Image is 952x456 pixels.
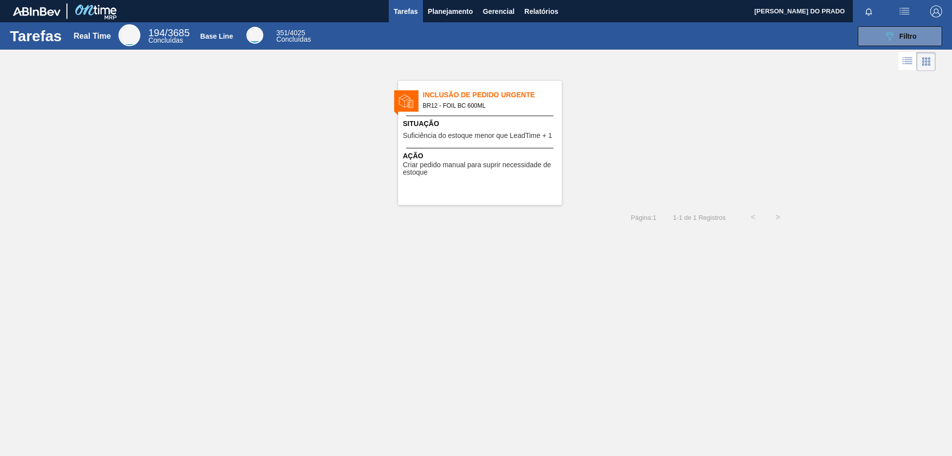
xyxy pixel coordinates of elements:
[10,30,62,42] h1: Tarefas
[276,35,311,43] span: Concluídas
[403,119,559,129] span: Situação
[899,32,917,40] span: Filtro
[119,24,140,46] div: Real Time
[246,27,263,44] div: Base Line
[276,29,288,37] span: 351
[403,132,552,139] span: Suficiência do estoque menor que LeadTime + 1
[631,214,656,221] span: Página : 1
[423,90,562,100] span: Inclusão de Pedido Urgente
[276,30,311,43] div: Base Line
[898,5,910,17] img: userActions
[930,5,942,17] img: Logout
[853,4,885,18] button: Notificações
[671,214,726,221] span: 1 - 1 de 1 Registros
[483,5,515,17] span: Gerencial
[276,29,305,37] span: / 4025
[898,52,917,71] div: Visão em Lista
[200,32,233,40] div: Base Line
[428,5,473,17] span: Planejamento
[525,5,558,17] span: Relatórios
[148,29,189,44] div: Real Time
[13,7,60,16] img: TNhmsLtSVTkK8tSr43FrP2fwEKptu5GPRR3wAAAABJRU5ErkJggg==
[73,32,111,41] div: Real Time
[399,94,414,109] img: status
[148,36,183,44] span: Concluídas
[741,205,766,230] button: <
[148,27,165,38] span: 194
[148,27,189,38] span: / 3685
[394,5,418,17] span: Tarefas
[423,100,554,111] span: BR12 - FOIL BC 600ML
[403,161,559,177] span: Criar pedido manual para suprir necessidade de estoque
[766,205,790,230] button: >
[403,151,559,161] span: Ação
[917,52,936,71] div: Visão em Cards
[858,26,942,46] button: Filtro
